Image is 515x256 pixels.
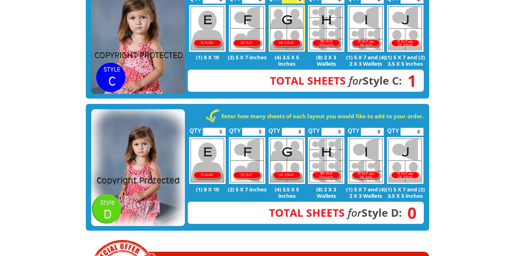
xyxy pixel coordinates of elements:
p: (1) 5 X 7 and (4) 2 X 3 Wallets [346,186,386,199]
p: (2) 5 X 7 inches [227,54,267,60]
img: G [269,5,305,52]
span: Total Sheets [269,205,345,220]
img: F [229,5,265,52]
p: (1) 5 X 7 and (2) 3.5 X 5 inches [386,186,425,199]
img: J [387,137,423,184]
img: I [348,5,384,52]
p: (1) 8 X 10 [188,54,227,60]
strong: Enter how many sheets of each layout you would like to add to your order. [221,112,424,120]
label: QTY [190,120,201,137]
img: F [229,137,265,184]
span: 1 [402,77,417,85]
img: G [269,137,305,184]
img: H [308,5,344,52]
p: (2) 5 X 7 inches [227,186,267,192]
label: QTY [387,120,399,137]
p: (1) 5 X 7 and (4) 2 X 3 Wallets [346,54,386,67]
img: E [189,5,226,52]
strong: Style C: [270,73,402,88]
p: (4) 3.5 X 5 inches [267,186,306,199]
p: (8) 2 X 3 Wallets [306,54,346,67]
em: for [349,73,363,88]
em: for [348,205,362,220]
img: STYLE D [91,109,185,226]
span: Total Sheets [270,73,346,88]
p: (1) 8 X 10 [188,186,227,192]
img: E [189,137,226,184]
label: QTY [308,120,320,137]
img: I [348,137,384,184]
img: H [308,137,344,184]
p: (1) 5 X 7 and (2) 3.5 X 5 inches [386,54,425,67]
strong: Style D: [269,205,402,220]
p: (4) 3.5 X 5 inches [267,54,306,67]
img: J [387,5,423,52]
span: 0 [402,209,417,217]
label: QTY [229,120,241,137]
label: QTY [269,120,280,137]
label: QTY [348,120,359,137]
p: (8) 2 X 3 Wallets [306,186,346,199]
